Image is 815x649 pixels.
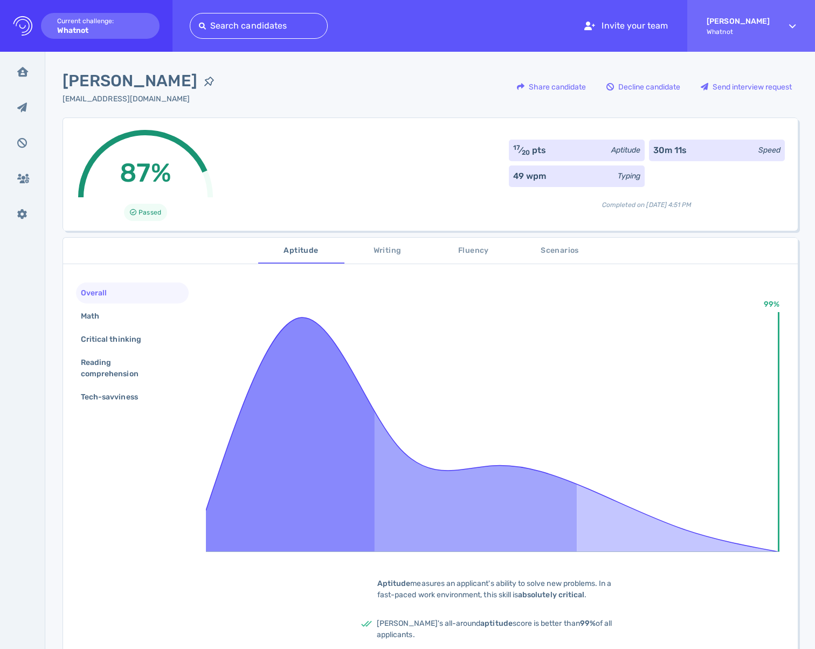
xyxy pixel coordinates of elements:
span: Aptitude [265,244,338,258]
div: Critical thinking [79,332,154,347]
div: Decline candidate [601,74,686,99]
button: Decline candidate [600,74,686,100]
span: Passed [139,206,161,219]
div: Tech-savviness [79,389,151,405]
div: Click to copy the email address [63,93,221,105]
span: [PERSON_NAME] [63,69,197,93]
div: Reading comprehension [79,355,177,382]
div: Aptitude [611,144,640,156]
b: absolutely critical [518,590,584,599]
span: Writing [351,244,424,258]
strong: [PERSON_NAME] [707,17,770,26]
span: 87% [120,157,171,188]
div: Share candidate [512,74,591,99]
button: Send interview request [695,74,798,100]
b: aptitude [480,619,512,628]
div: Speed [758,144,781,156]
div: Typing [618,170,640,182]
span: Scenarios [523,244,597,258]
div: 49 wpm [513,170,546,183]
span: Fluency [437,244,510,258]
div: Completed on [DATE] 4:51 PM [509,191,785,210]
div: Send interview request [695,74,797,99]
div: measures an applicant's ability to solve new problems. In a fast-paced work environment, this ski... [361,578,630,600]
text: 99% [764,300,779,309]
span: Whatnot [707,28,770,36]
div: 30m 11s [653,144,687,157]
span: [PERSON_NAME]'s all-around score is better than of all applicants. [377,619,612,639]
b: 99% [580,619,596,628]
div: Overall [79,285,120,301]
b: Aptitude [377,579,410,588]
div: Math [79,308,112,324]
div: ⁄ pts [513,144,547,157]
button: Share candidate [511,74,592,100]
sup: 17 [513,144,520,151]
sub: 20 [522,149,530,156]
